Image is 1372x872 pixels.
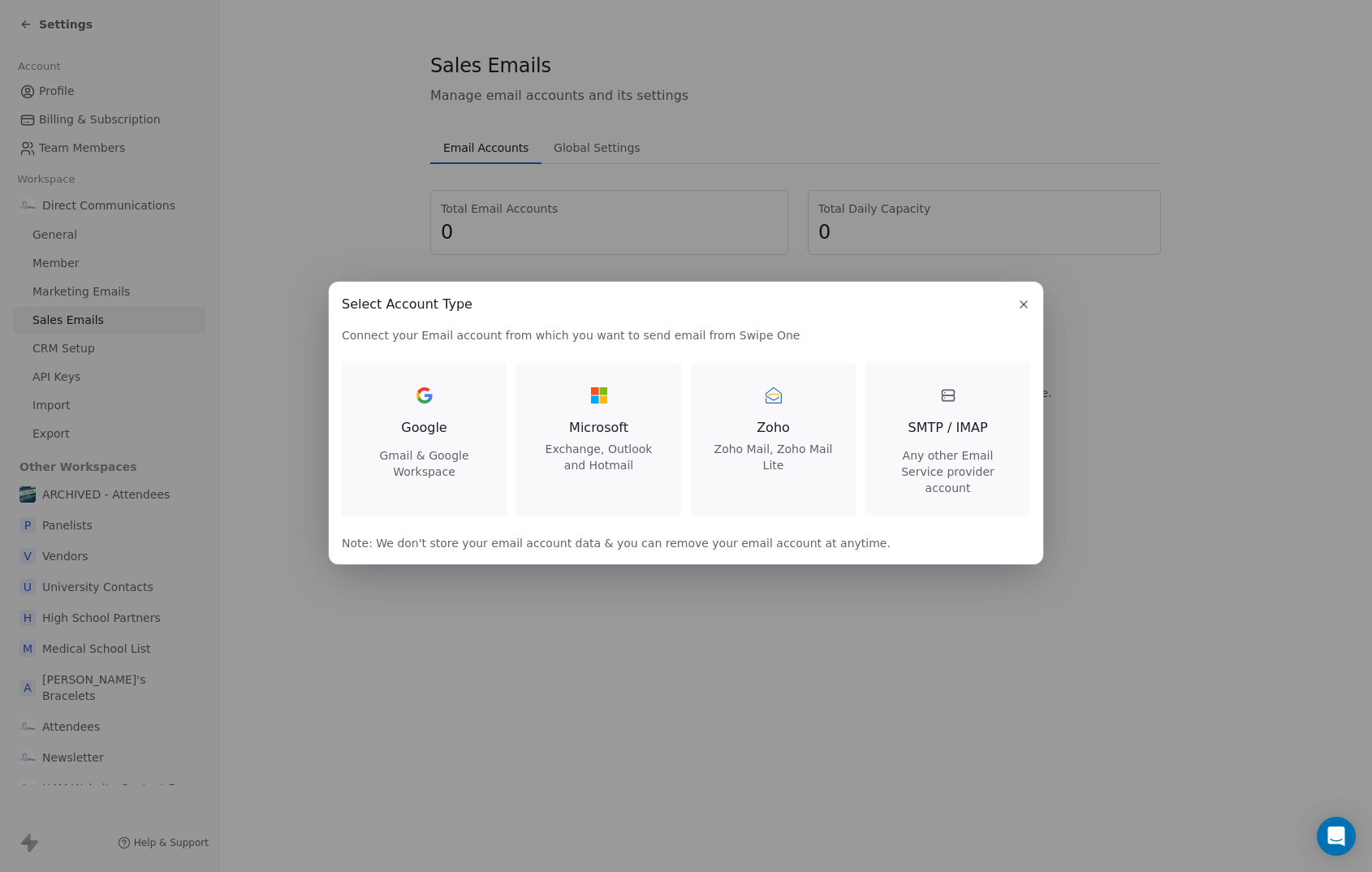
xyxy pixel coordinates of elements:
span: Any other Email Service provider account [885,447,1011,496]
span: SMTP / IMAP [908,418,987,438]
span: Google [401,418,447,438]
span: Zoho Mail, Zoho Mail Lite [710,441,836,473]
span: Microsoft [536,418,662,438]
span: Select Account Type [342,295,472,314]
span: Note: We don't store your email account data & you can remove your email account at anytime. [342,535,1030,551]
span: Connect your Email account from which you want to send email from Swipe One [342,327,1030,343]
span: Zoho [710,418,836,438]
span: Gmail & Google Workspace [361,447,487,480]
span: Exchange, Outlook and Hotmail [536,441,662,473]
